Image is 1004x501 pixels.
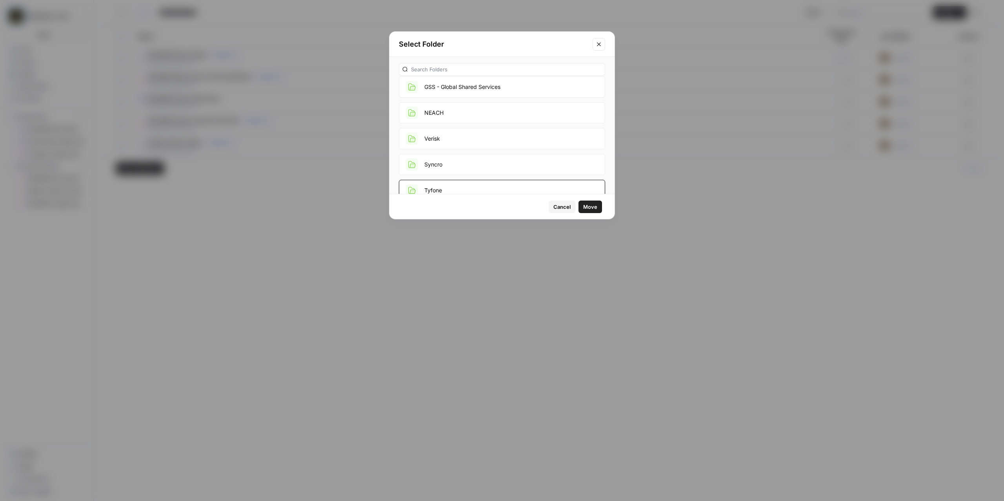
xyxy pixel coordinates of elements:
[593,38,605,51] button: Close modal
[578,201,602,213] button: Move
[399,39,588,50] h2: Select Folder
[399,102,605,123] button: NEACH
[549,201,575,213] button: Cancel
[411,65,602,73] input: Search Folders
[553,203,571,211] span: Cancel
[583,203,597,211] span: Move
[399,154,605,175] button: Syncro
[399,128,605,149] button: Verisk
[399,180,605,201] button: Tyfone
[399,76,605,98] button: GSS - Global Shared Services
